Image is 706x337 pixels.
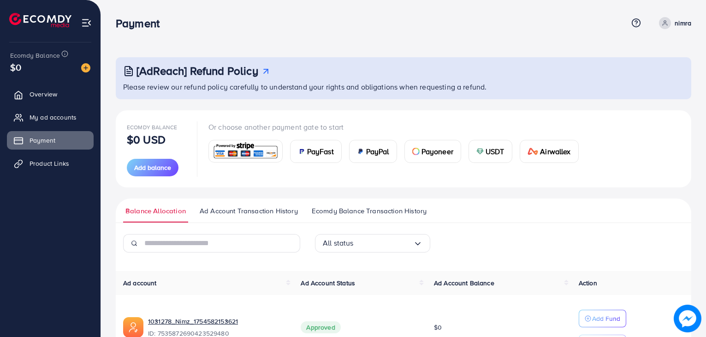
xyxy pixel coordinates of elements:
p: Add Fund [592,313,620,324]
p: nimra [675,18,691,29]
a: cardUSDT [469,140,512,163]
a: My ad accounts [7,108,94,126]
span: All status [323,236,354,250]
span: Product Links [30,159,69,168]
span: USDT [486,146,504,157]
span: Approved [301,321,340,333]
img: card [212,141,279,161]
a: cardPayPal [349,140,397,163]
img: logo [9,13,71,27]
button: Add Fund [579,310,626,327]
p: Or choose another payment gate to start [208,121,586,132]
p: $0 USD [127,134,166,145]
a: nimra [655,17,691,29]
span: Ecomdy Balance [10,51,60,60]
span: Ecomdy Balance Transaction History [312,206,427,216]
span: Ad Account Status [301,278,355,288]
a: cardPayFast [290,140,342,163]
img: card [528,148,539,155]
span: Ecomdy Balance [127,123,177,131]
a: card [208,140,283,162]
span: Action [579,278,597,288]
a: Overview [7,85,94,103]
img: image [674,305,701,332]
span: My ad accounts [30,113,77,122]
button: Add balance [127,159,178,176]
a: Payment [7,131,94,150]
input: Search for option [354,236,413,250]
span: Ad Account Balance [434,278,494,288]
p: Please review our refund policy carefully to understand your rights and obligations when requesti... [123,81,686,92]
img: image [81,63,90,72]
a: cardAirwallex [520,140,579,163]
h3: [AdReach] Refund Policy [136,64,258,78]
img: card [412,148,420,155]
span: $0 [10,60,21,74]
img: card [298,148,305,155]
span: Airwallex [540,146,570,157]
span: Overview [30,90,57,99]
span: Ad Account Transaction History [200,206,298,216]
a: 1031278_Nimz_1754582153621 [148,317,238,326]
span: Add balance [134,163,171,172]
span: Ad account [123,278,157,288]
img: menu [81,18,92,28]
span: Balance Allocation [125,206,186,216]
h3: Payment [116,17,167,30]
img: card [357,148,364,155]
span: PayPal [366,146,389,157]
a: Product Links [7,154,94,173]
div: Search for option [315,234,430,253]
a: cardPayoneer [404,140,461,163]
img: card [476,148,484,155]
span: Payoneer [421,146,453,157]
span: Payment [30,136,55,145]
span: PayFast [307,146,334,157]
span: $0 [434,323,442,332]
